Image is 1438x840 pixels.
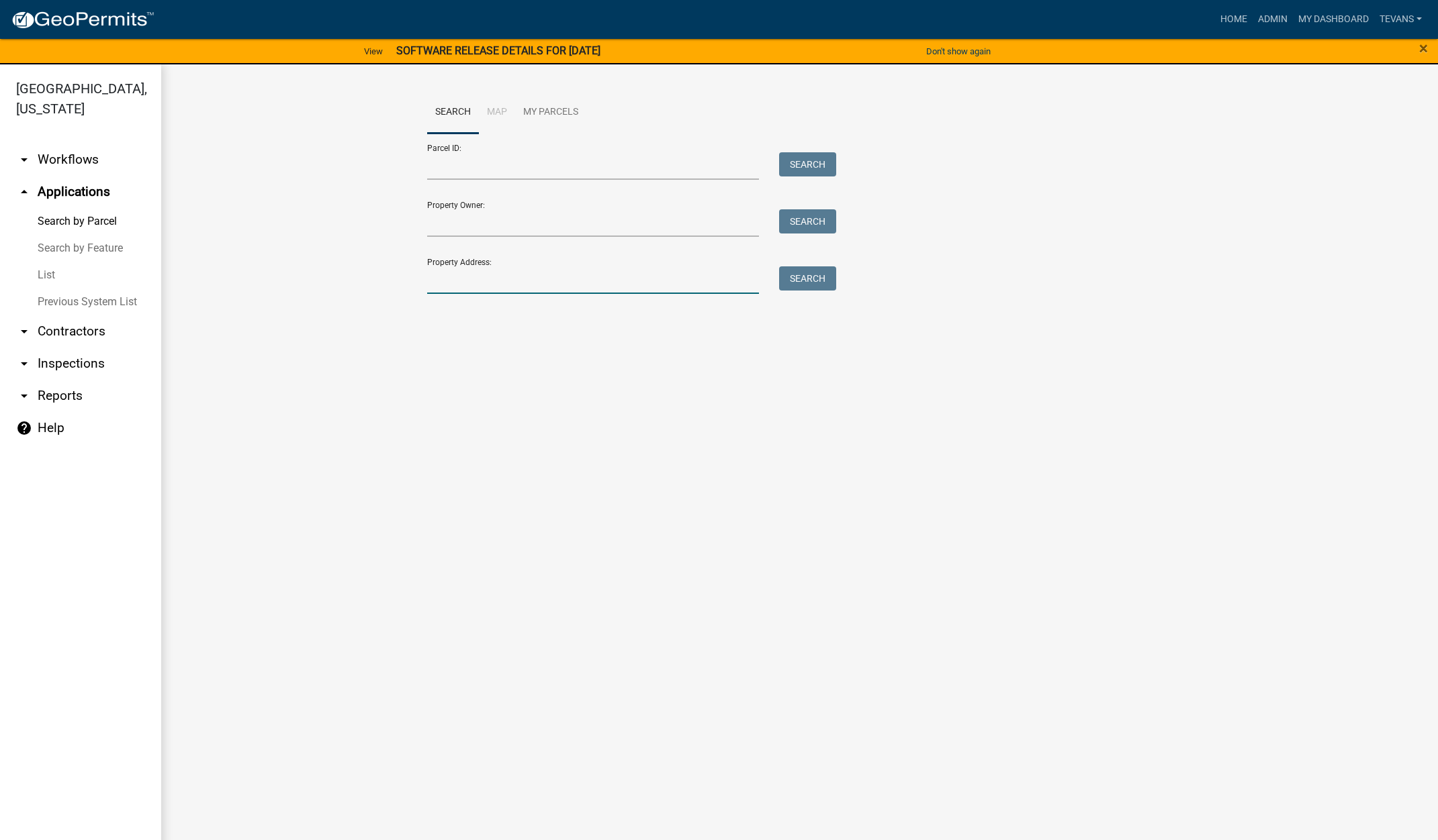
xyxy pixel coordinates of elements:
[1419,40,1428,56] button: Close
[396,44,600,57] strong: SOFTWARE RELEASE DETAILS FOR [DATE]
[427,91,479,134] a: Search
[16,388,32,404] i: arrow_drop_down
[1293,7,1374,32] a: My Dashboard
[1374,7,1427,32] a: tevans
[921,40,996,62] button: Don't show again
[779,209,836,233] button: Search
[16,152,32,168] i: arrow_drop_down
[16,420,32,436] i: help
[1215,7,1253,32] a: Home
[16,356,32,372] i: arrow_drop_down
[16,323,32,339] i: arrow_drop_down
[1419,39,1428,58] span: ×
[779,152,836,176] button: Search
[515,91,586,134] a: My Parcels
[779,266,836,291] button: Search
[359,40,388,62] a: View
[1253,7,1293,32] a: Admin
[16,184,32,200] i: arrow_drop_up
